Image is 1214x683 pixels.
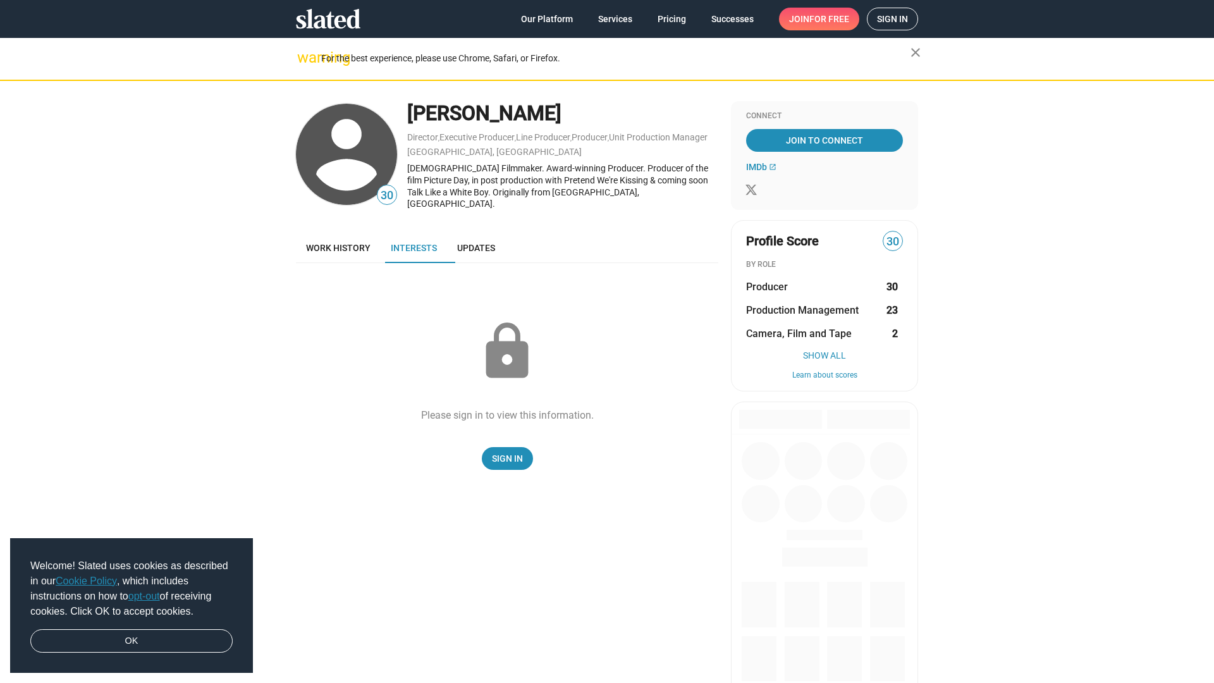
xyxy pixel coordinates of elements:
[515,135,516,142] span: ,
[883,233,902,250] span: 30
[297,50,312,65] mat-icon: warning
[439,132,515,142] a: Executive Producer
[492,447,523,470] span: Sign In
[381,233,447,263] a: Interests
[407,163,718,209] div: [DEMOGRAPHIC_DATA] Filmmaker. Award-winning Producer. Producer of the film Picture Day, in post p...
[746,260,903,270] div: BY ROLE
[438,135,439,142] span: ,
[521,8,573,30] span: Our Platform
[658,8,686,30] span: Pricing
[10,538,253,674] div: cookieconsent
[746,162,776,172] a: IMDb
[608,135,609,142] span: ,
[511,8,583,30] a: Our Platform
[30,558,233,619] span: Welcome! Slated uses cookies as described in our , which includes instructions on how to of recei...
[407,147,582,157] a: [GEOGRAPHIC_DATA], [GEOGRAPHIC_DATA]
[886,304,898,317] strong: 23
[746,233,819,250] span: Profile Score
[711,8,754,30] span: Successes
[407,100,718,127] div: [PERSON_NAME]
[377,187,396,204] span: 30
[516,132,570,142] a: Line Producer
[647,8,696,30] a: Pricing
[746,304,859,317] span: Production Management
[30,629,233,653] a: dismiss cookie message
[769,163,776,171] mat-icon: open_in_new
[886,280,898,293] strong: 30
[321,50,910,67] div: For the best experience, please use Chrome, Safari, or Firefox.
[56,575,117,586] a: Cookie Policy
[296,233,381,263] a: Work history
[701,8,764,30] a: Successes
[570,135,572,142] span: ,
[877,8,908,30] span: Sign in
[746,280,788,293] span: Producer
[447,233,505,263] a: Updates
[746,371,903,381] button: Learn about scores
[475,320,539,383] mat-icon: lock
[746,162,767,172] span: IMDb
[482,447,533,470] a: Sign In
[749,129,900,152] span: Join To Connect
[598,8,632,30] span: Services
[746,350,903,360] button: Show All
[867,8,918,30] a: Sign in
[588,8,642,30] a: Services
[391,243,437,253] span: Interests
[746,327,852,340] span: Camera, Film and Tape
[809,8,849,30] span: for free
[746,111,903,121] div: Connect
[407,132,438,142] a: Director
[572,132,608,142] a: Producer
[908,45,923,60] mat-icon: close
[457,243,495,253] span: Updates
[128,591,160,601] a: opt-out
[779,8,859,30] a: Joinfor free
[306,243,371,253] span: Work history
[609,132,708,142] a: Unit Production Manager
[892,327,898,340] strong: 2
[421,409,594,422] div: Please sign in to view this information.
[746,129,903,152] a: Join To Connect
[789,8,849,30] span: Join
